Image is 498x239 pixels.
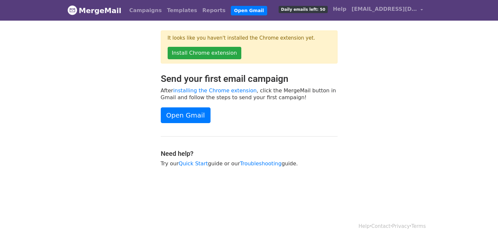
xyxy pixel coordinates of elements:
[465,208,498,239] iframe: Chat Widget
[179,160,208,167] a: Quick Start
[161,73,338,84] h2: Send your first email campaign
[168,35,331,42] p: It looks like you haven't installed the Chrome extension yet.
[161,107,211,123] a: Open Gmail
[161,87,338,101] p: After , click the MergeMail button in Gmail and follow the steps to send your first campaign!
[392,223,410,229] a: Privacy
[168,47,241,59] a: Install Chrome extension
[349,3,426,18] a: [EMAIL_ADDRESS][DOMAIN_NAME]
[161,160,338,167] p: Try our guide or our guide.
[240,160,282,167] a: Troubleshooting
[127,4,164,17] a: Campaigns
[276,3,330,16] a: Daily emails left: 50
[67,5,77,15] img: MergeMail logo
[164,4,200,17] a: Templates
[352,5,417,13] span: [EMAIL_ADDRESS][DOMAIN_NAME]
[411,223,426,229] a: Terms
[330,3,349,16] a: Help
[67,4,121,17] a: MergeMail
[279,6,327,13] span: Daily emails left: 50
[173,87,257,94] a: installing the Chrome extension
[371,223,390,229] a: Contact
[161,150,338,157] h4: Need help?
[231,6,267,15] a: Open Gmail
[359,223,370,229] a: Help
[200,4,228,17] a: Reports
